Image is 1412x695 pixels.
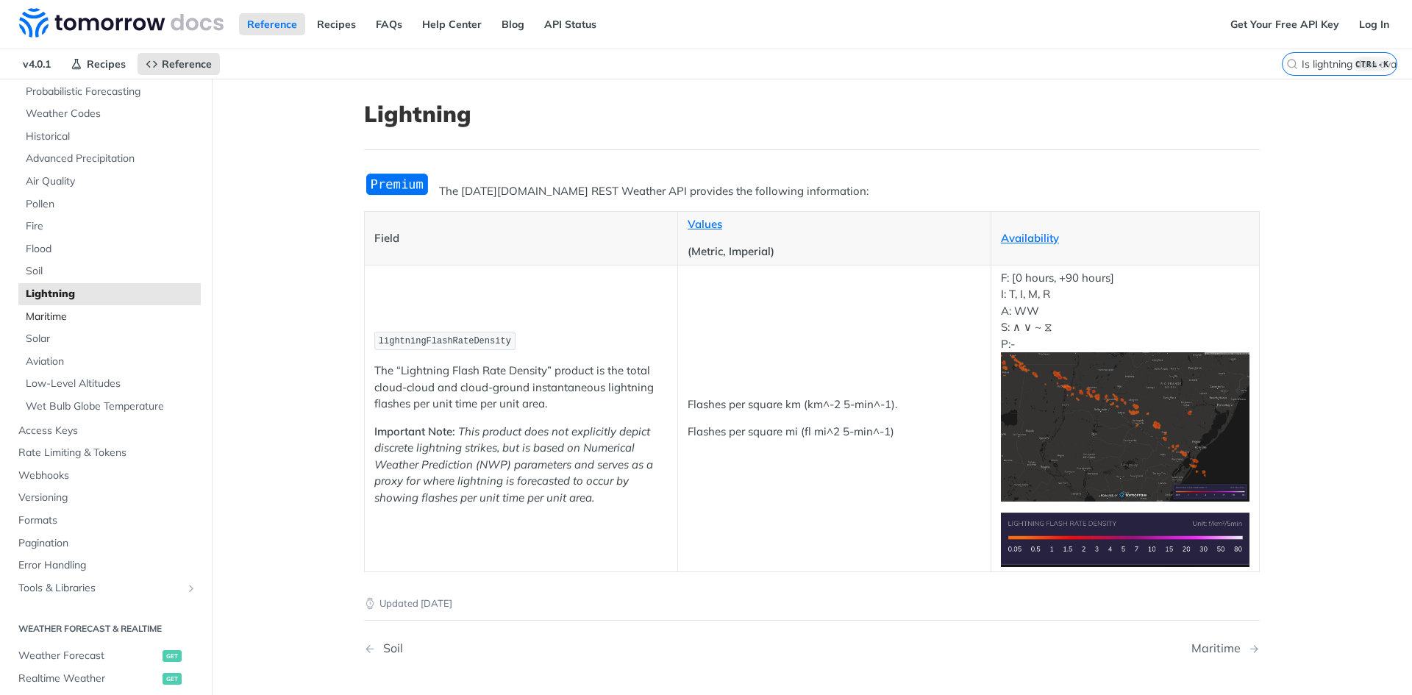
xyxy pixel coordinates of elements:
a: Historical [18,126,201,148]
a: Weather Codes [18,103,201,125]
a: Rate Limiting & Tokens [11,442,201,464]
a: FAQs [368,13,410,35]
img: Tomorrow.io Weather API Docs [19,8,224,38]
span: Recipes [87,57,126,71]
a: Aviation [18,351,201,373]
span: Lightning [26,287,197,302]
a: Wet Bulb Globe Temperature [18,396,201,418]
button: Show subpages for Tools & Libraries [185,582,197,594]
a: Reference [239,13,305,35]
nav: Pagination Controls [364,627,1260,670]
a: Air Quality [18,171,201,193]
img: Lightning Flash Rate Density Heatmap [1001,352,1249,502]
a: Recipes [63,53,134,75]
span: Weather Codes [26,107,197,121]
span: Air Quality [26,174,197,189]
a: Solar [18,328,201,350]
span: Historical [26,129,197,144]
span: Fire [26,219,197,234]
a: Pollen [18,193,201,215]
a: Blog [493,13,532,35]
span: Reference [162,57,212,71]
a: Probabilistic Forecasting [18,81,201,103]
span: get [163,673,182,685]
span: Versioning [18,491,197,505]
p: The “Lightning Flash Rate Density” product is the total cloud-cloud and cloud-ground instantaneou... [374,363,668,413]
span: Access Keys [18,424,197,438]
a: Formats [11,510,201,532]
a: Help Center [414,13,490,35]
a: Values [688,217,722,231]
a: Get Your Free API Key [1222,13,1347,35]
kbd: CTRL-K [1352,57,1393,71]
span: Error Handling [18,558,197,573]
em: This product does not explicitly depict discrete lightning strikes, but is based on Numerical Wea... [374,424,653,505]
a: Webhooks [11,465,201,487]
a: Recipes [309,13,364,35]
a: Low-Level Altitudes [18,373,201,395]
a: Fire [18,215,201,238]
p: The [DATE][DOMAIN_NAME] REST Weather API provides the following information: [364,183,1260,200]
a: Pagination [11,532,201,555]
span: Soil [26,264,197,279]
a: Flood [18,238,201,260]
strong: Important Note: [374,424,455,438]
div: Soil [376,641,403,655]
span: lightningFlashRateDensity [379,336,511,346]
a: Versioning [11,487,201,509]
span: Expand image [1001,532,1249,546]
span: Wet Bulb Globe Temperature [26,399,197,414]
a: Maritime [18,306,201,328]
p: Flashes per square mi (fl mi^2 5-min^-1) [688,424,981,441]
span: v4.0.1 [15,53,59,75]
span: Expand image [1001,419,1249,433]
a: Lightning [18,283,201,305]
span: get [163,650,182,662]
a: Weather Forecastget [11,645,201,667]
a: Reference [138,53,220,75]
span: Weather Forecast [18,649,159,663]
p: Field [374,230,668,247]
a: Next Page: Maritime [1191,641,1260,655]
a: Log In [1351,13,1397,35]
a: Access Keys [11,420,201,442]
p: Flashes per square km (km^-2 5-min^-1). [688,396,981,413]
span: Rate Limiting & Tokens [18,446,197,460]
a: Advanced Precipitation [18,148,201,170]
span: Solar [26,332,197,346]
p: (Metric, Imperial) [688,243,981,260]
h2: Weather Forecast & realtime [11,622,201,635]
svg: Search [1286,58,1298,70]
a: Tools & LibrariesShow subpages for Tools & Libraries [11,577,201,599]
h1: Lightning [364,101,1260,127]
a: Soil [18,260,201,282]
p: Updated [DATE] [364,596,1260,611]
a: Availability [1001,231,1059,245]
span: Realtime Weather [18,671,159,686]
a: Error Handling [11,555,201,577]
span: Tools & Libraries [18,581,182,596]
span: Pagination [18,536,197,551]
span: Formats [18,513,197,528]
span: Probabilistic Forecasting [26,85,197,99]
a: API Status [536,13,605,35]
span: Aviation [26,354,197,369]
span: Webhooks [18,468,197,483]
p: F: [0 hours, +90 hours] I: T, I, M, R A: WW S: ∧ ∨ ~ ⧖ P:- [1001,270,1249,502]
a: Previous Page: Soil [364,641,748,655]
span: Flood [26,242,197,257]
img: Lightning Flash Rate Density Legend [1001,513,1249,566]
a: Realtime Weatherget [11,668,201,690]
div: Maritime [1191,641,1248,655]
span: Advanced Precipitation [26,152,197,166]
span: Pollen [26,197,197,212]
span: Low-Level Altitudes [26,377,197,391]
span: Maritime [26,310,197,324]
